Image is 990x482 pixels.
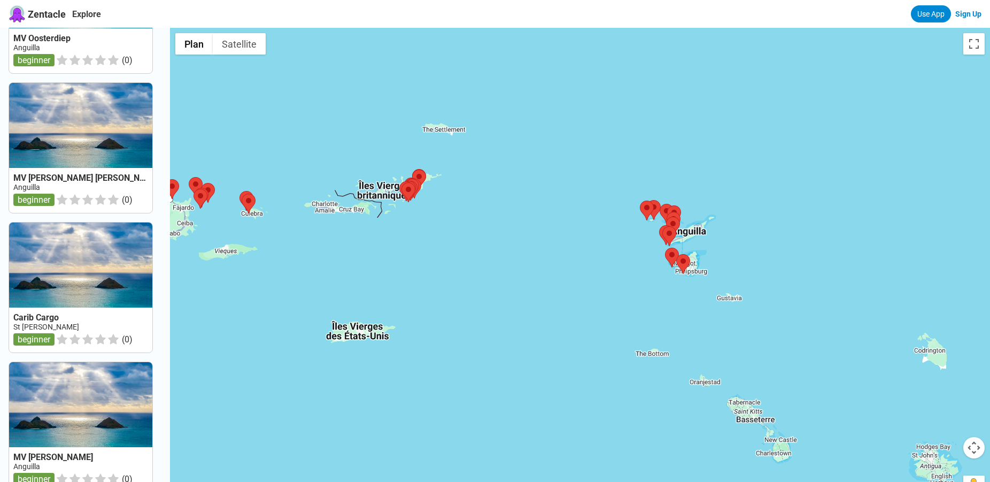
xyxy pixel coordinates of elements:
img: Zentacle logo [9,5,26,22]
button: Afficher les images satellite [213,33,266,55]
span: Zentacle [28,9,66,20]
button: Passer en plein écran [963,33,985,55]
button: Commandes de la caméra de la carte [963,437,985,458]
a: Use App [911,5,951,22]
a: Sign Up [955,10,981,18]
button: Afficher un plan de ville [175,33,213,55]
a: Zentacle logoZentacle [9,5,66,22]
a: Explore [72,9,101,19]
